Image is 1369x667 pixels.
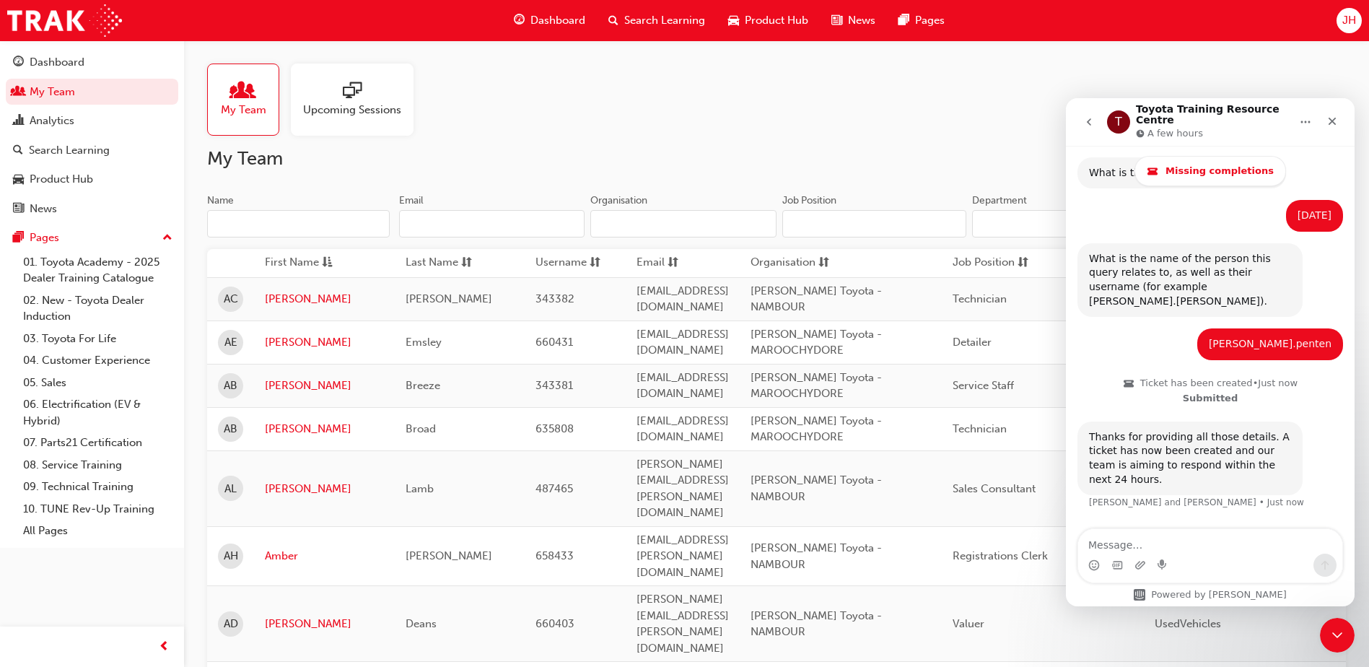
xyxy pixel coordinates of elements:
span: sorting-icon [1018,254,1028,272]
div: Job Position [782,193,836,208]
span: sorting-icon [818,254,829,272]
span: Job Position [953,254,1015,272]
span: Search Learning [624,12,705,29]
iframe: Intercom live chat [1320,618,1355,653]
span: [PERSON_NAME] Toyota - NAMBOUR [751,474,882,503]
span: Registrations Clerk [953,549,1048,562]
a: 01. Toyota Academy - 2025 Dealer Training Catalogue [17,251,178,289]
span: AC [224,291,238,308]
span: guage-icon [514,12,525,30]
div: Search Learning [29,142,110,159]
span: chart-icon [13,115,24,128]
span: 660431 [535,336,573,349]
button: Emailsorting-icon [637,254,716,272]
span: 343382 [535,292,574,305]
span: [EMAIL_ADDRESS][DOMAIN_NAME] [637,414,729,444]
div: Pages [30,230,59,246]
button: JH [1337,8,1362,33]
span: AD [224,616,238,632]
span: AL [224,481,237,497]
button: Pages [6,224,178,251]
h2: My Team [207,147,1346,170]
span: [EMAIL_ADDRESS][DOMAIN_NAME] [637,284,729,314]
a: 03. Toyota For Life [17,328,178,350]
a: [PERSON_NAME] [265,616,384,632]
span: Deans [406,617,437,630]
span: Upcoming Sessions [303,102,401,118]
a: Amber [265,548,384,564]
span: [PERSON_NAME] Toyota - NAMBOUR [751,609,882,639]
span: sorting-icon [590,254,600,272]
span: Emsley [406,336,442,349]
span: up-icon [162,229,172,248]
a: News [6,196,178,222]
img: Trak [7,4,122,37]
button: Organisationsorting-icon [751,254,830,272]
a: guage-iconDashboard [502,6,597,35]
button: First Nameasc-icon [265,254,344,272]
a: Product Hub [6,166,178,193]
span: UsedVehicles [1155,617,1221,630]
a: 09. Technical Training [17,476,178,498]
span: sorting-icon [461,254,472,272]
a: Search Learning [6,137,178,164]
span: Dashboard [530,12,585,29]
a: Analytics [6,108,178,134]
a: [PERSON_NAME] [265,481,384,497]
span: car-icon [728,12,739,30]
span: asc-icon [322,254,333,272]
a: Upcoming Sessions [291,64,425,136]
span: news-icon [831,12,842,30]
span: Detailer [953,336,992,349]
span: [PERSON_NAME] [406,549,492,562]
a: 08. Service Training [17,454,178,476]
span: people-icon [234,82,253,102]
span: Email [637,254,665,272]
span: [EMAIL_ADDRESS][PERSON_NAME][DOMAIN_NAME] [637,533,729,579]
div: Analytics [30,113,74,129]
span: [PERSON_NAME] Toyota - NAMBOUR [751,284,882,314]
input: Email [399,210,585,237]
a: pages-iconPages [887,6,956,35]
button: Usernamesorting-icon [535,254,615,272]
a: car-iconProduct Hub [717,6,820,35]
span: [EMAIL_ADDRESS][DOMAIN_NAME] [637,371,729,401]
input: Job Position [782,210,966,237]
div: Organisation [590,193,647,208]
button: Last Namesorting-icon [406,254,485,272]
span: News [848,12,875,29]
span: AE [224,334,237,351]
span: prev-icon [159,638,170,656]
span: 660403 [535,617,574,630]
div: Email [399,193,424,208]
span: Breeze [406,379,440,392]
input: Organisation [590,210,777,237]
span: [PERSON_NAME] Toyota - MAROOCHYDORE [751,414,882,444]
a: 07. Parts21 Certification [17,432,178,454]
a: All Pages [17,520,178,542]
a: Dashboard [6,49,178,76]
span: [PERSON_NAME][EMAIL_ADDRESS][PERSON_NAME][DOMAIN_NAME] [637,593,729,655]
span: Technician [953,422,1007,435]
span: Username [535,254,587,272]
div: Dashboard [30,54,84,71]
iframe: Intercom live chat [1066,98,1355,606]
